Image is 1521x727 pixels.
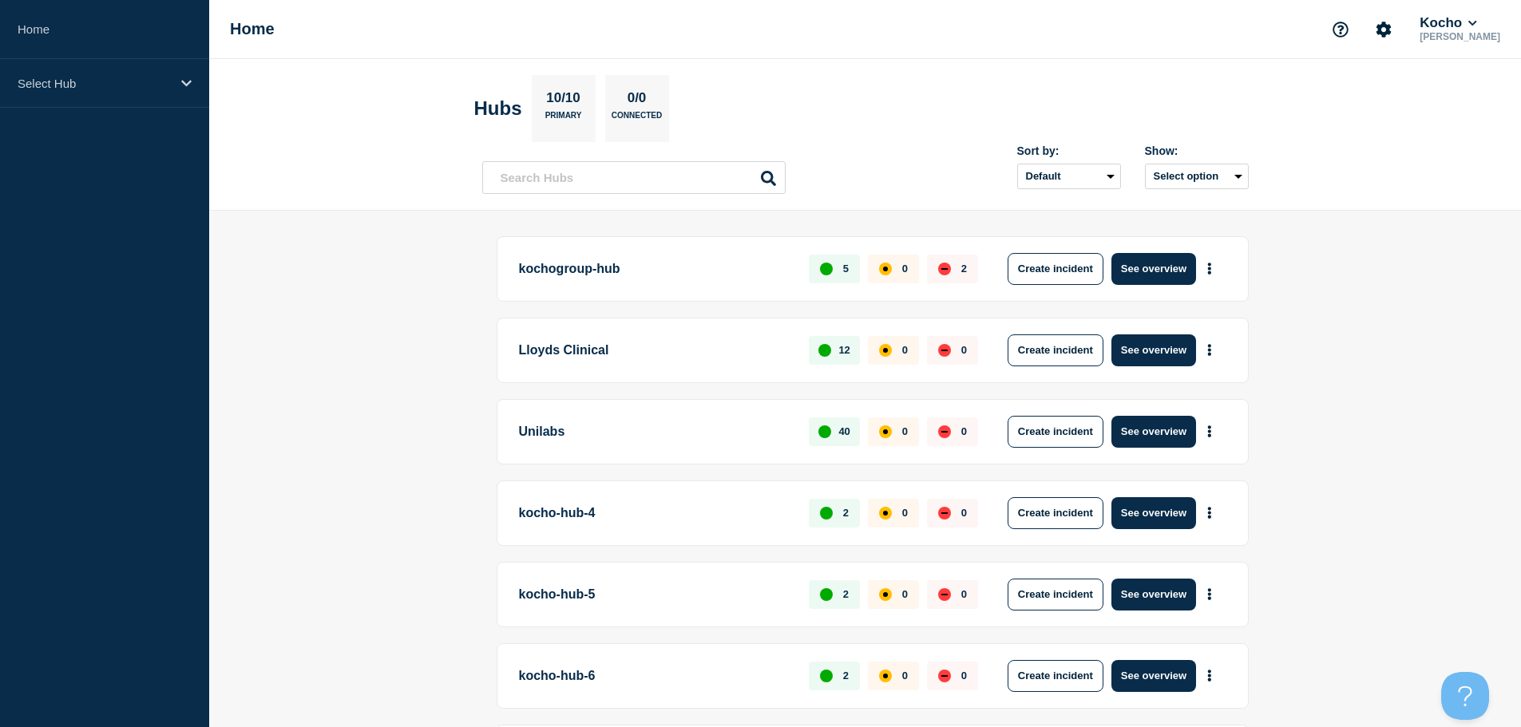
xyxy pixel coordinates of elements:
[1416,15,1479,31] button: Kocho
[818,425,831,438] div: up
[519,416,791,448] p: Unilabs
[938,425,951,438] div: down
[1017,144,1121,157] div: Sort by:
[18,77,171,90] p: Select Hub
[902,263,908,275] p: 0
[843,507,849,519] p: 2
[902,670,908,682] p: 0
[961,588,967,600] p: 0
[519,579,791,610] p: kocho-hub-5
[1008,416,1103,448] button: Create incident
[545,111,582,128] p: Primary
[820,670,833,682] div: up
[838,344,850,356] p: 12
[1008,497,1103,529] button: Create incident
[1441,672,1489,720] iframe: Help Scout Beacon - Open
[879,263,892,275] div: affected
[820,588,833,601] div: up
[519,334,791,366] p: Lloyds Clinical
[843,670,849,682] p: 2
[961,507,967,519] p: 0
[1199,254,1220,283] button: More actions
[961,344,967,356] p: 0
[843,263,849,275] p: 5
[961,425,967,437] p: 0
[474,97,522,120] h2: Hubs
[838,425,850,437] p: 40
[1111,334,1196,366] button: See overview
[621,90,652,111] p: 0/0
[961,670,967,682] p: 0
[818,344,831,357] div: up
[902,344,908,356] p: 0
[541,90,587,111] p: 10/10
[1367,13,1400,46] button: Account settings
[1008,579,1103,610] button: Create incident
[1324,13,1357,46] button: Support
[938,344,951,357] div: down
[1199,498,1220,527] button: More actions
[1199,335,1220,365] button: More actions
[230,20,275,38] h1: Home
[938,263,951,275] div: down
[1199,661,1220,690] button: More actions
[1111,660,1196,692] button: See overview
[820,507,833,520] div: up
[879,507,892,520] div: affected
[1017,164,1121,189] select: Sort by
[519,497,791,529] p: kocho-hub-4
[1111,253,1196,285] button: See overview
[902,588,908,600] p: 0
[1111,497,1196,529] button: See overview
[1111,579,1196,610] button: See overview
[1199,579,1220,609] button: More actions
[1416,31,1503,42] p: [PERSON_NAME]
[902,507,908,519] p: 0
[519,660,791,692] p: kocho-hub-6
[879,670,892,682] div: affected
[1199,417,1220,446] button: More actions
[938,670,951,682] div: down
[938,588,951,601] div: down
[1008,334,1103,366] button: Create incident
[820,263,833,275] div: up
[879,425,892,438] div: affected
[961,263,967,275] p: 2
[1145,144,1249,157] div: Show:
[519,253,791,285] p: kochogroup-hub
[612,111,662,128] p: Connected
[1008,660,1103,692] button: Create incident
[902,425,908,437] p: 0
[482,161,786,194] input: Search Hubs
[879,344,892,357] div: affected
[938,507,951,520] div: down
[879,588,892,601] div: affected
[1008,253,1103,285] button: Create incident
[1145,164,1249,189] button: Select option
[843,588,849,600] p: 2
[1111,416,1196,448] button: See overview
